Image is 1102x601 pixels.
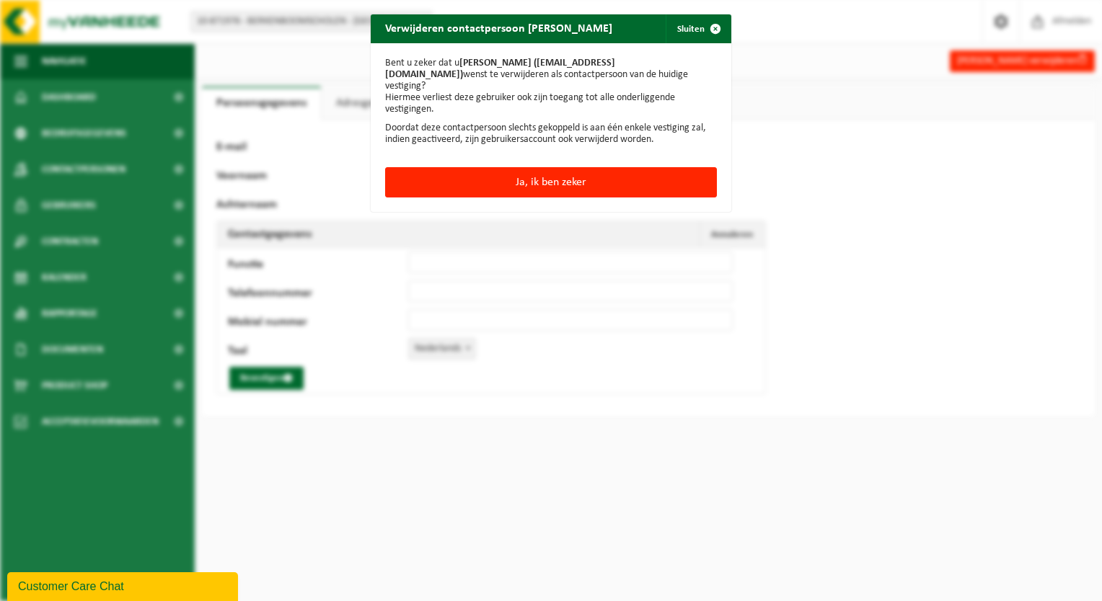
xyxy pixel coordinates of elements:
button: Sluiten [666,14,730,43]
button: Ja, ik ben zeker [385,167,717,197]
strong: [PERSON_NAME] ([EMAIL_ADDRESS][DOMAIN_NAME]) [385,58,615,80]
h2: Verwijderen contactpersoon [PERSON_NAME] [371,14,627,42]
p: Doordat deze contactpersoon slechts gekoppeld is aan één enkele vestiging zal, indien geactiveerd... [385,123,717,146]
p: Bent u zeker dat u wenst te verwijderen als contactpersoon van de huidige vestiging? Hiermee verl... [385,58,717,115]
iframe: chat widget [7,569,241,601]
